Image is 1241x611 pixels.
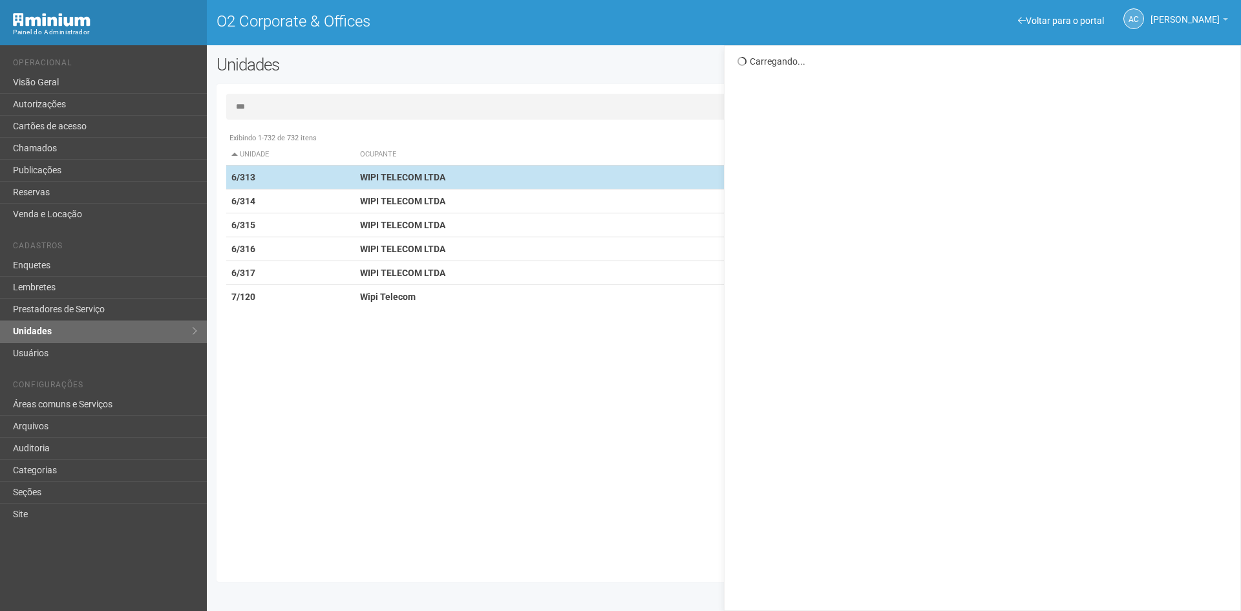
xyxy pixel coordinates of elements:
th: Unidade: activate to sort column descending [226,144,355,166]
strong: 7/120 [231,292,255,302]
strong: 6/317 [231,268,255,278]
strong: 6/315 [231,220,255,230]
strong: WIPI TELECOM LTDA [360,196,445,206]
strong: WIPI TELECOM LTDA [360,268,445,278]
strong: WIPI TELECOM LTDA [360,220,445,230]
li: Cadastros [13,241,197,255]
a: [PERSON_NAME] [1151,16,1228,27]
strong: Wipi Telecom [360,292,416,302]
strong: 6/314 [231,196,255,206]
th: Ocupante: activate to sort column ascending [355,144,795,166]
strong: 6/316 [231,244,255,254]
div: Carregando... [737,56,1231,67]
div: Painel do Administrador [13,27,197,38]
li: Configurações [13,380,197,394]
h2: Unidades [217,55,628,74]
h1: O2 Corporate & Offices [217,13,714,30]
a: Voltar para o portal [1018,16,1104,26]
strong: WIPI TELECOM LTDA [360,244,445,254]
li: Operacional [13,58,197,72]
strong: 6/313 [231,172,255,182]
a: AC [1123,8,1144,29]
div: Exibindo 1-732 de 732 itens [226,133,1224,144]
img: Minium [13,13,90,27]
strong: WIPI TELECOM LTDA [360,172,445,182]
span: Ana Carla de Carvalho Silva [1151,2,1220,25]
